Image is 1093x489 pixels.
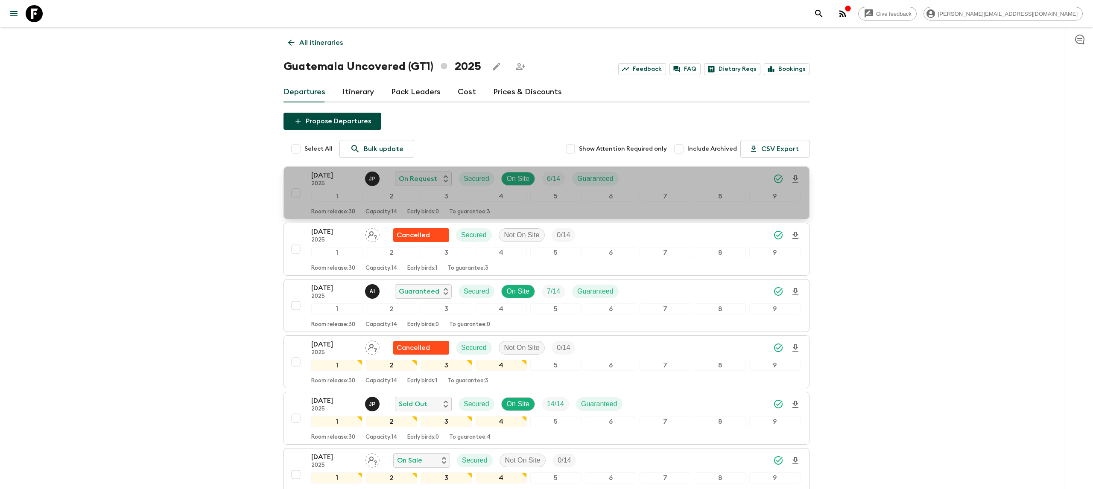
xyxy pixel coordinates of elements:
[640,416,691,427] div: 7
[790,287,801,297] svg: Download Onboarding
[552,341,575,355] div: Trip Fill
[366,472,417,483] div: 2
[311,378,355,384] p: Room release: 30
[585,360,636,371] div: 6
[499,341,545,355] div: Not On Site
[421,303,472,314] div: 3
[640,247,691,258] div: 7
[311,349,358,356] p: 2025
[311,360,362,371] div: 1
[311,472,362,483] div: 1
[459,397,494,411] div: Secured
[311,170,358,180] p: [DATE]
[585,472,636,483] div: 6
[530,191,582,202] div: 5
[687,145,737,153] span: Include Archived
[461,230,487,240] p: Secured
[476,416,527,427] div: 4
[283,82,325,102] a: Departures
[581,399,617,409] p: Guaranteed
[461,343,487,353] p: Secured
[488,58,505,75] button: Edit this itinerary
[311,247,362,258] div: 1
[283,34,348,51] a: All itineraries
[459,285,494,298] div: Secured
[366,360,417,371] div: 2
[749,472,801,483] div: 9
[547,286,560,297] p: 7 / 14
[773,343,783,353] svg: Synced Successfully
[585,416,636,427] div: 6
[283,392,810,445] button: [DATE]2025Julio PosadasSold OutSecuredOn SiteTrip FillGuaranteed123456789Room release:30Capacity:...
[407,265,437,272] p: Early birds: 1
[407,209,439,215] p: Early birds: 0
[407,378,437,384] p: Early birds: 1
[577,286,614,297] p: Guaranteed
[458,82,476,102] a: Cost
[366,416,417,427] div: 2
[449,434,491,441] p: To guarantee: 4
[311,293,358,300] p: 2025
[283,113,381,130] button: Propose Departures
[764,63,810,75] a: Bookings
[421,247,472,258] div: 3
[399,286,439,297] p: Guaranteed
[464,399,489,409] p: Secured
[640,191,691,202] div: 7
[585,303,636,314] div: 6
[504,343,540,353] p: Not On Site
[695,360,746,371] div: 8
[749,247,801,258] div: 9
[369,175,376,182] p: J P
[5,5,22,22] button: menu
[449,209,490,215] p: To guarantee: 3
[557,343,570,353] p: 0 / 14
[507,286,529,297] p: On Site
[740,140,810,158] button: CSV Export
[512,58,529,75] span: Share this itinerary
[476,191,527,202] div: 4
[311,227,358,237] p: [DATE]
[311,303,362,314] div: 1
[476,360,527,371] div: 4
[311,452,358,462] p: [DATE]
[773,230,783,240] svg: Synced Successfully
[530,416,582,427] div: 5
[366,191,417,202] div: 2
[449,321,490,328] p: To guarantee: 0
[542,172,565,186] div: Trip Fill
[462,455,488,466] p: Secured
[547,399,564,409] p: 14 / 14
[407,434,439,441] p: Early birds: 0
[397,455,422,466] p: On Sale
[311,265,355,272] p: Room release: 30
[695,191,746,202] div: 8
[311,416,362,427] div: 1
[283,223,810,276] button: [DATE]2025Assign pack leaderFlash Pack cancellationSecuredNot On SiteTrip Fill123456789Room relea...
[365,343,380,350] span: Assign pack leader
[393,341,449,355] div: Flash Pack cancellation
[858,7,917,20] a: Give feedback
[369,401,376,407] p: J P
[391,82,441,102] a: Pack Leaders
[773,399,783,409] svg: Synced Successfully
[365,399,381,406] span: Julio Posadas
[530,247,582,258] div: 5
[365,434,397,441] p: Capacity: 14
[342,82,374,102] a: Itinerary
[504,230,540,240] p: Not On Site
[365,284,381,299] button: AI
[773,286,783,297] svg: Synced Successfully
[618,63,666,75] a: Feedback
[871,11,916,17] span: Give feedback
[456,228,492,242] div: Secured
[476,472,527,483] div: 4
[790,230,801,241] svg: Download Onboarding
[695,303,746,314] div: 8
[773,455,783,466] svg: Synced Successfully
[790,174,801,184] svg: Download Onboarding
[304,145,333,153] span: Select All
[397,230,430,240] p: Cancelled
[457,454,493,467] div: Secured
[749,360,801,371] div: 9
